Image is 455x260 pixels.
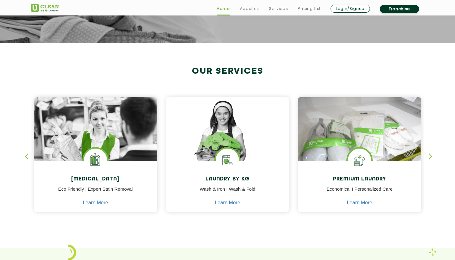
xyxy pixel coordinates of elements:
[31,4,59,12] img: UClean Laundry and Dry Cleaning
[331,5,370,13] a: Login/Signup
[347,200,372,206] a: Learn More
[269,5,288,12] a: Services
[298,97,421,179] img: laundry done shoes and clothes
[217,5,230,12] a: Home
[348,149,371,172] img: Shoes Cleaning
[171,186,284,200] p: Wash & Iron I Wash & Fold
[171,176,284,182] h4: Laundry by Kg
[34,97,157,196] img: Drycleaners near me
[380,5,419,13] a: Franchise
[429,248,436,256] img: Laundry wash and iron
[39,186,152,200] p: Eco Friendly | Expert Stain Removal
[31,66,424,76] h2: Our Services
[83,200,108,206] a: Learn More
[303,176,416,182] h4: Premium Laundry
[298,5,321,12] a: Pricing List
[303,186,416,200] p: Economical I Personalized Care
[240,5,259,12] a: About us
[166,97,289,179] img: a girl with laundry basket
[39,176,152,182] h4: [MEDICAL_DATA]
[215,200,240,206] a: Learn More
[216,149,239,172] img: laundry washing machine
[84,149,107,172] img: Laundry Services near me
